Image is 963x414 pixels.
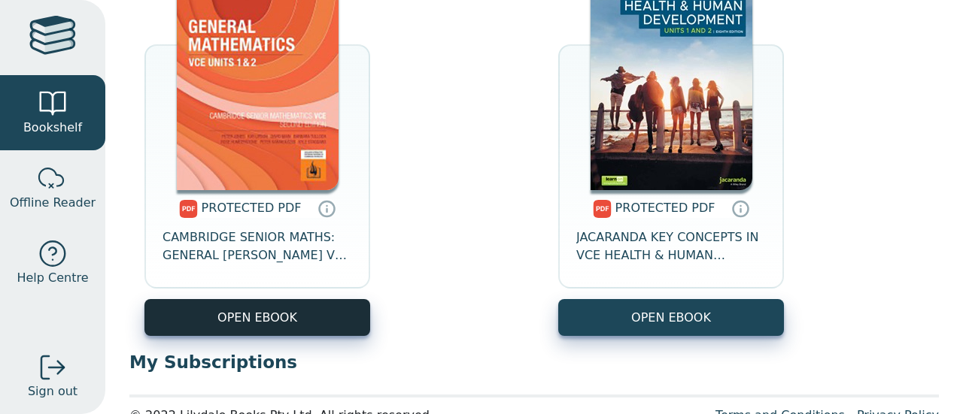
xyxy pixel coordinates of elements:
[593,200,612,218] img: pdf.svg
[17,269,88,287] span: Help Centre
[202,201,302,215] span: PROTECTED PDF
[23,119,82,137] span: Bookshelf
[10,194,96,212] span: Offline Reader
[179,200,198,218] img: pdf.svg
[615,201,715,215] span: PROTECTED PDF
[317,199,336,217] a: Protected PDFs cannot be printed, copied or shared. They can be accessed online through Education...
[163,228,352,264] span: CAMBRIDGE SENIOR MATHS: GENERAL [PERSON_NAME] VCE UNITS 1&2
[558,299,784,336] a: OPEN EBOOK
[144,299,370,336] a: OPEN EBOOK
[28,382,77,400] span: Sign out
[129,351,939,373] p: My Subscriptions
[576,228,766,264] span: JACARANDA KEY CONCEPTS IN VCE HEALTH & HUMAN DEVELOPMENT UNITS 1&2 PRINT & LEARNON EBOOK 8E
[731,199,749,217] a: Protected PDFs cannot be printed, copied or shared. They can be accessed online through Education...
